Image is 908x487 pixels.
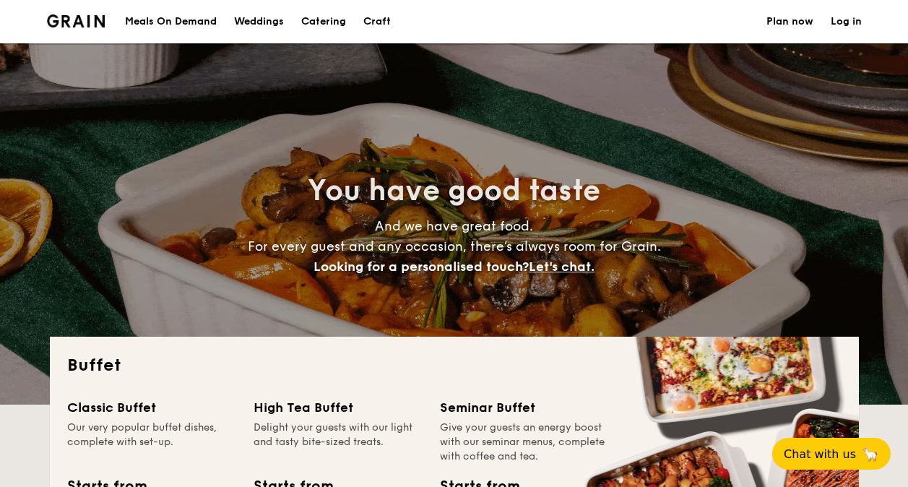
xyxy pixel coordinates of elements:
span: Looking for a personalised touch? [314,259,529,275]
span: Let's chat. [529,259,594,275]
div: Seminar Buffet [440,397,609,418]
span: And we have great food. For every guest and any occasion, there’s always room for Grain. [248,218,661,275]
div: Give your guests an energy boost with our seminar menus, complete with coffee and tea. [440,421,609,464]
button: Chat with us🦙 [772,438,891,470]
div: Delight your guests with our light and tasty bite-sized treats. [254,421,423,464]
div: Our very popular buffet dishes, complete with set-up. [67,421,236,464]
span: You have good taste [308,173,600,208]
h2: Buffet [67,354,842,377]
img: Grain [47,14,105,27]
span: 🦙 [862,446,879,462]
div: High Tea Buffet [254,397,423,418]
div: Classic Buffet [67,397,236,418]
a: Logotype [47,14,105,27]
span: Chat with us [784,447,856,461]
